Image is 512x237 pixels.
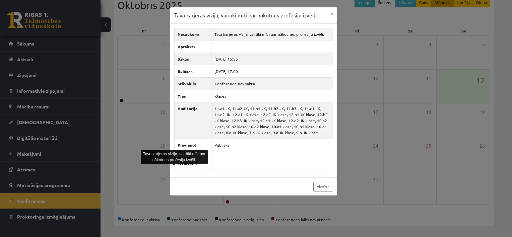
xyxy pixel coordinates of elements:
[211,102,333,139] td: 11.a1 JK, 11.a2 JK, 11.b1 JK, 11.b2 JK, 11.b3 JK, 11.c1 JK, 11.c2 JK, 12.a1 JK klase, 12.a2 JK kl...
[174,102,211,139] th: Auditorija
[211,65,333,77] td: [DATE] 17:00
[174,53,211,65] th: Sākas
[174,139,211,169] th: Pievienot ierakstu mācību resursiem
[174,11,316,19] h3: Tava karjeras vīzija, vairāki mīti par nākotnes profesiju izvēli.
[211,53,333,65] td: [DATE] 15:55
[174,90,211,102] th: Tips
[211,90,333,102] td: Klases
[174,40,211,53] th: Apraksts
[211,139,333,169] td: Publisks
[326,7,337,20] button: ×
[211,28,333,40] td: Tava karjeras vīzija, vairāki mīti par nākotnes profesiju izvēli.
[211,77,333,90] td: Konference nav sākta
[313,182,333,191] a: Aizvērt
[141,150,208,164] div: Tava karjeras vīzija, vairāki mīti par nākotnes profesiju izvēli.
[174,28,211,40] th: Nosaukums
[174,65,211,77] th: Beidzas
[174,77,211,90] th: Stāvoklis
